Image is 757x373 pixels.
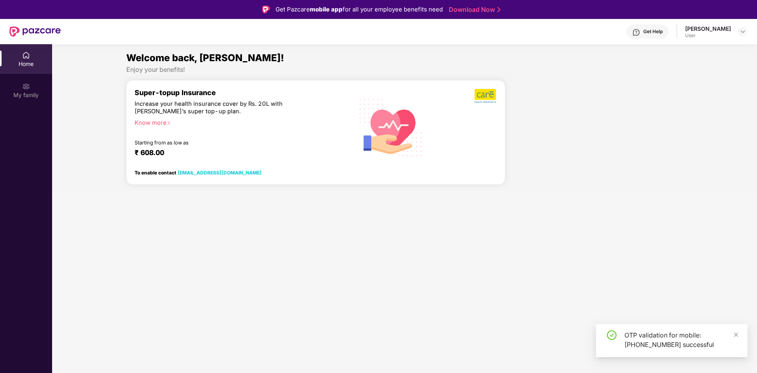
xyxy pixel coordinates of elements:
[474,88,497,103] img: b5dec4f62d2307b9de63beb79f102df3.png
[135,140,313,145] div: Starting from as low as
[685,25,731,32] div: [PERSON_NAME]
[449,6,498,14] a: Download Now
[607,330,616,340] span: check-circle
[22,82,30,90] img: svg+xml;base64,PHN2ZyB3aWR0aD0iMjAiIGhlaWdodD0iMjAiIHZpZXdCb3g9IjAgMCAyMCAyMCIgZmlsbD0ibm9uZSIgeG...
[497,6,500,14] img: Stroke
[22,51,30,59] img: svg+xml;base64,PHN2ZyBpZD0iSG9tZSIgeG1sbnM9Imh0dHA6Ly93d3cudzMub3JnLzIwMDAvc3ZnIiB3aWR0aD0iMjAiIG...
[262,6,270,13] img: Logo
[353,89,429,165] img: svg+xml;base64,PHN2ZyB4bWxucz0iaHR0cDovL3d3dy53My5vcmcvMjAwMC9zdmciIHhtbG5zOnhsaW5rPSJodHRwOi8vd3...
[167,121,171,125] span: right
[310,6,343,13] strong: mobile app
[685,32,731,39] div: User
[643,28,663,35] div: Get Help
[178,170,262,176] a: [EMAIL_ADDRESS][DOMAIN_NAME]
[624,330,738,349] div: OTP validation for mobile: [PHONE_NUMBER] successful
[632,28,640,36] img: svg+xml;base64,PHN2ZyBpZD0iSGVscC0zMngzMiIgeG1sbnM9Imh0dHA6Ly93d3cudzMub3JnLzIwMDAvc3ZnIiB3aWR0aD...
[9,26,61,37] img: New Pazcare Logo
[275,5,443,14] div: Get Pazcare for all your employee benefits need
[740,28,746,35] img: svg+xml;base64,PHN2ZyBpZD0iRHJvcGRvd24tMzJ4MzIiIHhtbG5zPSJodHRwOi8vd3d3LnczLm9yZy8yMDAwL3N2ZyIgd2...
[135,170,262,175] div: To enable contact
[126,52,284,64] span: Welcome back, [PERSON_NAME]!
[135,119,341,125] div: Know more
[135,100,312,116] div: Increase your health insurance cover by Rs. 20L with [PERSON_NAME]’s super top-up plan.
[126,66,683,74] div: Enjoy your benefits!
[733,332,739,337] span: close
[135,148,338,158] div: ₹ 608.00
[135,88,346,97] div: Super-topup Insurance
